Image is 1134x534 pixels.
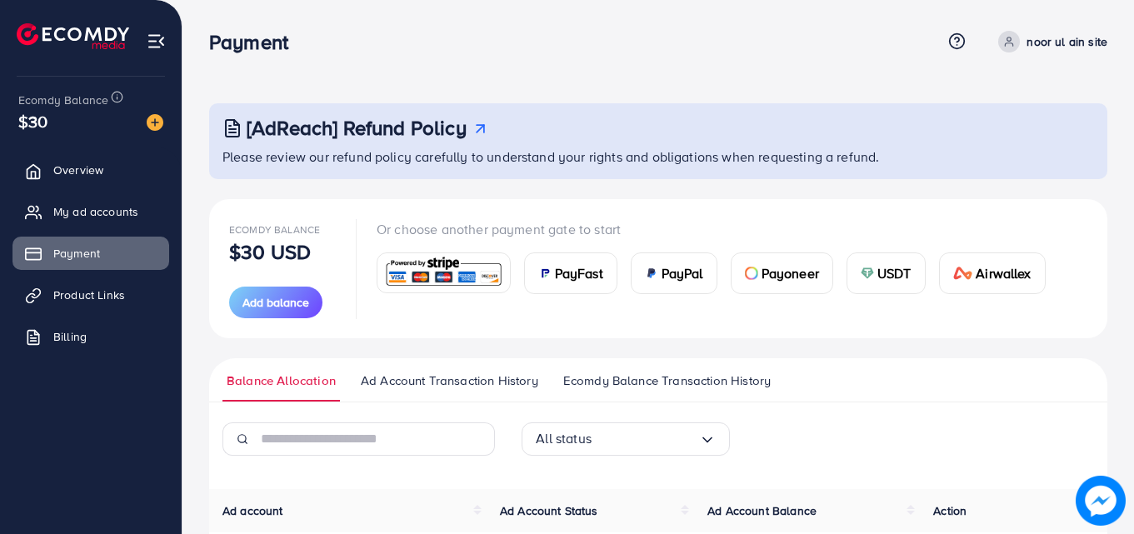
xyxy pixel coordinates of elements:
[12,237,169,270] a: Payment
[555,263,603,283] span: PayFast
[53,162,103,178] span: Overview
[538,267,552,280] img: card
[53,287,125,303] span: Product Links
[222,147,1097,167] p: Please review our refund policy carefully to understand your rights and obligations when requesti...
[227,372,336,390] span: Balance Allocation
[976,263,1031,283] span: Airwallex
[147,32,166,51] img: menu
[953,267,973,280] img: card
[18,92,108,108] span: Ecomdy Balance
[242,294,309,311] span: Add balance
[992,31,1107,52] a: noor ul ain site
[53,328,87,345] span: Billing
[861,267,874,280] img: card
[662,263,703,283] span: PayPal
[745,267,758,280] img: card
[877,263,912,283] span: USDT
[1027,32,1107,52] p: noor ul ain site
[229,222,320,237] span: Ecomdy Balance
[17,23,129,49] img: logo
[1076,476,1126,526] img: image
[731,252,833,294] a: cardPayoneer
[563,372,771,390] span: Ecomdy Balance Transaction History
[500,502,598,519] span: Ad Account Status
[12,278,169,312] a: Product Links
[847,252,926,294] a: cardUSDT
[209,30,302,54] h3: Payment
[247,116,467,140] h3: [AdReach] Refund Policy
[522,422,730,456] div: Search for option
[229,242,311,262] p: $30 USD
[707,502,817,519] span: Ad Account Balance
[222,502,283,519] span: Ad account
[382,255,505,291] img: card
[12,320,169,353] a: Billing
[377,219,1059,239] p: Or choose another payment gate to start
[645,267,658,280] img: card
[53,203,138,220] span: My ad accounts
[377,252,511,293] a: card
[939,252,1046,294] a: cardAirwallex
[229,287,322,318] button: Add balance
[12,195,169,228] a: My ad accounts
[524,252,617,294] a: cardPayFast
[631,252,717,294] a: cardPayPal
[147,114,163,131] img: image
[592,426,699,452] input: Search for option
[536,426,592,452] span: All status
[18,109,47,133] span: $30
[762,263,819,283] span: Payoneer
[12,153,169,187] a: Overview
[933,502,967,519] span: Action
[53,245,100,262] span: Payment
[361,372,538,390] span: Ad Account Transaction History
